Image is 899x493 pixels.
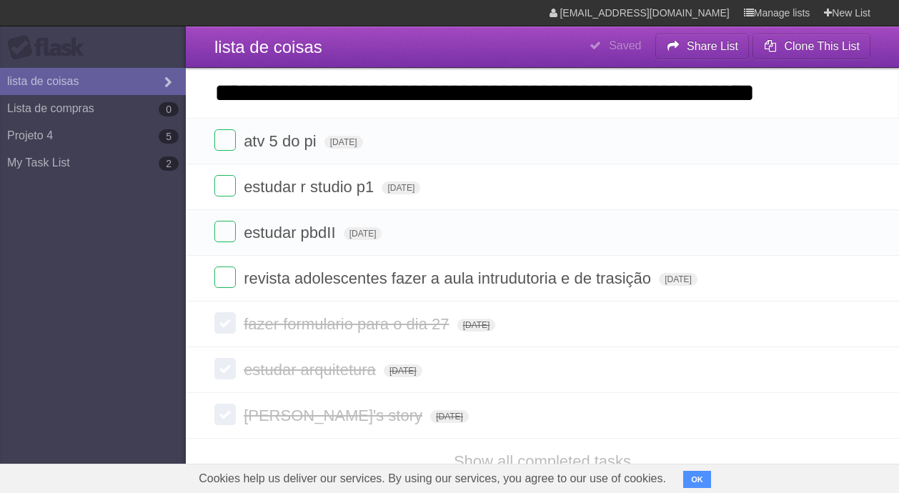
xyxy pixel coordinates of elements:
label: Done [214,404,236,425]
button: Share List [655,34,750,59]
a: Show all completed tasks [454,452,631,470]
span: [DATE] [430,410,469,423]
span: estudar arquitetura [244,361,379,379]
span: revista adolescentes fazer a aula intrudutoria e de trasição [244,269,655,287]
label: Done [214,175,236,196]
span: [PERSON_NAME]'s story [244,407,426,424]
b: Clone This List [784,40,860,52]
span: [DATE] [457,319,496,332]
b: Saved [609,39,641,51]
span: [DATE] [324,136,363,149]
span: estudar pbdII [244,224,339,241]
label: Done [214,358,236,379]
b: Share List [687,40,738,52]
label: Done [214,267,236,288]
div: Flask [7,35,93,61]
span: [DATE] [344,227,382,240]
b: 0 [159,102,179,116]
span: atv 5 do pi [244,132,320,150]
span: [DATE] [384,364,422,377]
button: Clone This List [753,34,870,59]
span: fazer formulario para o dia 27 [244,315,452,333]
span: estudar r studio p1 [244,178,377,196]
span: lista de coisas [214,37,322,56]
span: Cookies help us deliver our services. By using our services, you agree to our use of cookies. [184,464,680,493]
label: Done [214,221,236,242]
button: OK [683,471,711,488]
span: [DATE] [659,273,697,286]
label: Done [214,129,236,151]
b: 2 [159,156,179,171]
label: Done [214,312,236,334]
span: [DATE] [382,181,420,194]
b: 5 [159,129,179,144]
